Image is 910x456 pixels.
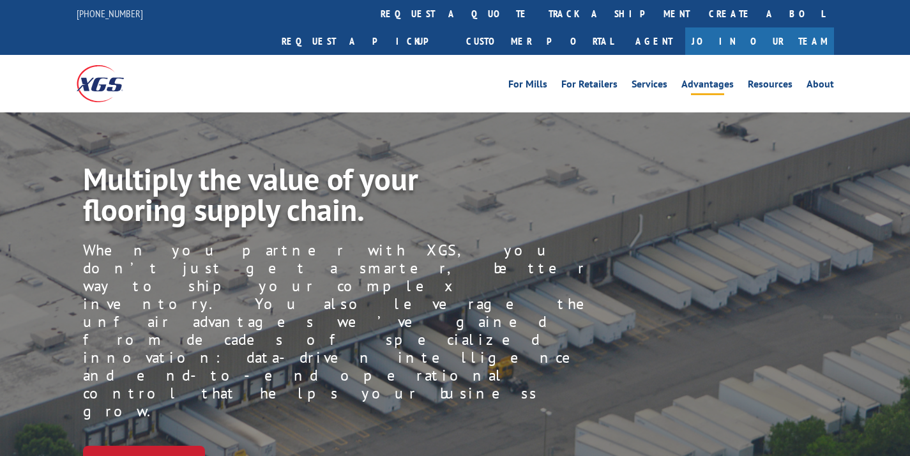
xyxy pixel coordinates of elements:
[83,241,619,420] p: When you partner with XGS, you don’t just get a smarter, better way to ship your complex inventor...
[457,27,623,55] a: Customer Portal
[272,27,457,55] a: Request a pickup
[748,79,792,93] a: Resources
[807,79,834,93] a: About
[685,27,834,55] a: Join Our Team
[83,163,600,231] h1: Multiply the value of your flooring supply chain.
[561,79,618,93] a: For Retailers
[77,7,143,20] a: [PHONE_NUMBER]
[508,79,547,93] a: For Mills
[681,79,734,93] a: Advantages
[623,27,685,55] a: Agent
[632,79,667,93] a: Services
